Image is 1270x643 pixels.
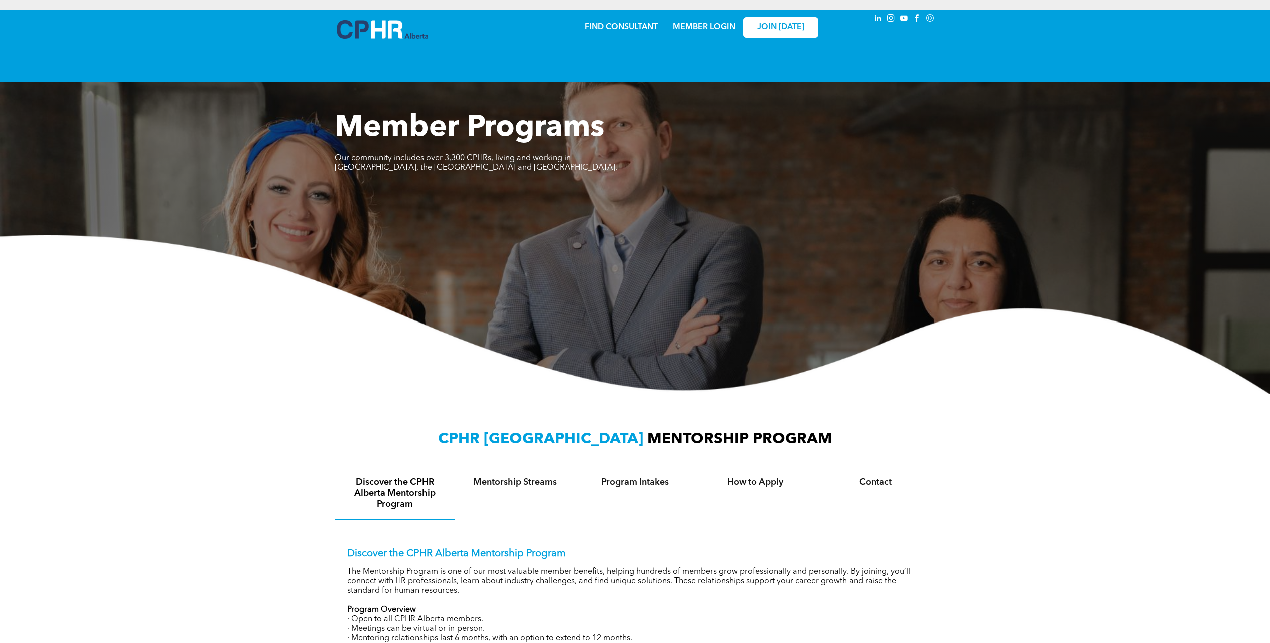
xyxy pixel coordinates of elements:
span: Our community includes over 3,300 CPHRs, living and working in [GEOGRAPHIC_DATA], the [GEOGRAPHIC... [335,154,617,172]
a: linkedin [873,13,884,26]
a: youtube [899,13,910,26]
p: Discover the CPHR Alberta Mentorship Program [347,548,923,560]
span: MENTORSHIP PROGRAM [647,432,832,447]
a: facebook [912,13,923,26]
span: Member Programs [335,113,604,143]
a: MEMBER LOGIN [673,23,735,31]
p: The Mentorship Program is one of our most valuable member benefits, helping hundreds of members g... [347,567,923,596]
a: JOIN [DATE] [743,17,818,38]
h4: Discover the CPHR Alberta Mentorship Program [344,477,446,510]
h4: Contact [824,477,927,488]
h4: Program Intakes [584,477,686,488]
p: · Meetings can be virtual or in-person. [347,624,923,634]
h4: Mentorship Streams [464,477,566,488]
a: Social network [925,13,936,26]
img: A blue and white logo for cp alberta [337,20,428,39]
a: FIND CONSULTANT [585,23,658,31]
span: JOIN [DATE] [757,23,804,32]
span: CPHR [GEOGRAPHIC_DATA] [438,432,643,447]
strong: Program Overview [347,606,416,614]
h4: How to Apply [704,477,806,488]
p: · Open to all CPHR Alberta members. [347,615,923,624]
a: instagram [886,13,897,26]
